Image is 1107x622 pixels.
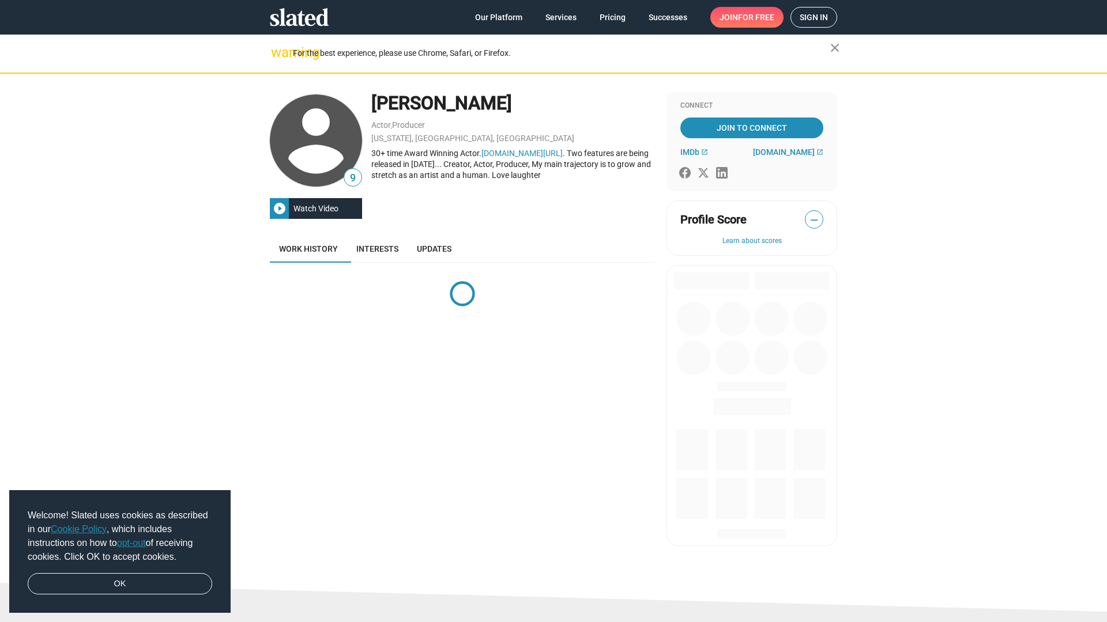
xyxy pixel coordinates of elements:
[649,7,687,28] span: Successes
[273,202,287,215] mat-icon: play_circle_filled
[639,7,696,28] a: Successes
[790,7,837,28] a: Sign in
[270,235,347,263] a: Work history
[347,235,408,263] a: Interests
[279,244,338,253] span: Work history
[800,7,828,27] span: Sign in
[371,91,655,116] div: [PERSON_NAME]
[805,213,823,227] span: —
[293,45,830,61] div: For the best experience, please use Chrome, Safari, or Firefox.
[391,123,392,129] span: ,
[701,149,708,155] mat-icon: open_in_new
[466,7,532,28] a: Our Platform
[117,538,146,548] a: opt-out
[271,45,285,59] mat-icon: warning
[356,244,398,253] span: Interests
[600,7,626,28] span: Pricing
[28,509,212,564] span: Welcome! Slated uses cookies as described in our , which includes instructions on how to of recei...
[720,7,774,28] span: Join
[753,147,823,157] a: [DOMAIN_NAME]
[590,7,635,28] a: Pricing
[481,149,563,158] a: [DOMAIN_NAME][URL]
[417,244,451,253] span: Updates
[28,573,212,595] a: dismiss cookie message
[680,147,699,157] span: IMDb
[371,120,391,130] a: Actor
[475,7,522,28] span: Our Platform
[680,237,823,246] button: Learn about scores
[289,198,343,219] div: Watch Video
[680,101,823,111] div: Connect
[828,41,842,55] mat-icon: close
[680,212,747,227] span: Profile Score
[371,148,655,180] div: 30+ time Award Winning Actor. . Two features are being released in [DATE]... Creator, Actor, Prod...
[545,7,577,28] span: Services
[710,7,784,28] a: Joinfor free
[344,170,362,186] span: 9
[680,147,708,157] a: IMDb
[371,134,574,143] a: [US_STATE], [GEOGRAPHIC_DATA], [GEOGRAPHIC_DATA]
[51,524,107,534] a: Cookie Policy
[536,7,586,28] a: Services
[408,235,461,263] a: Updates
[680,117,823,138] a: Join To Connect
[392,120,425,130] a: Producer
[9,490,231,613] div: cookieconsent
[738,7,774,28] span: for free
[683,117,821,138] span: Join To Connect
[270,198,362,219] button: Watch Video
[816,149,823,155] mat-icon: open_in_new
[753,147,815,157] span: [DOMAIN_NAME]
